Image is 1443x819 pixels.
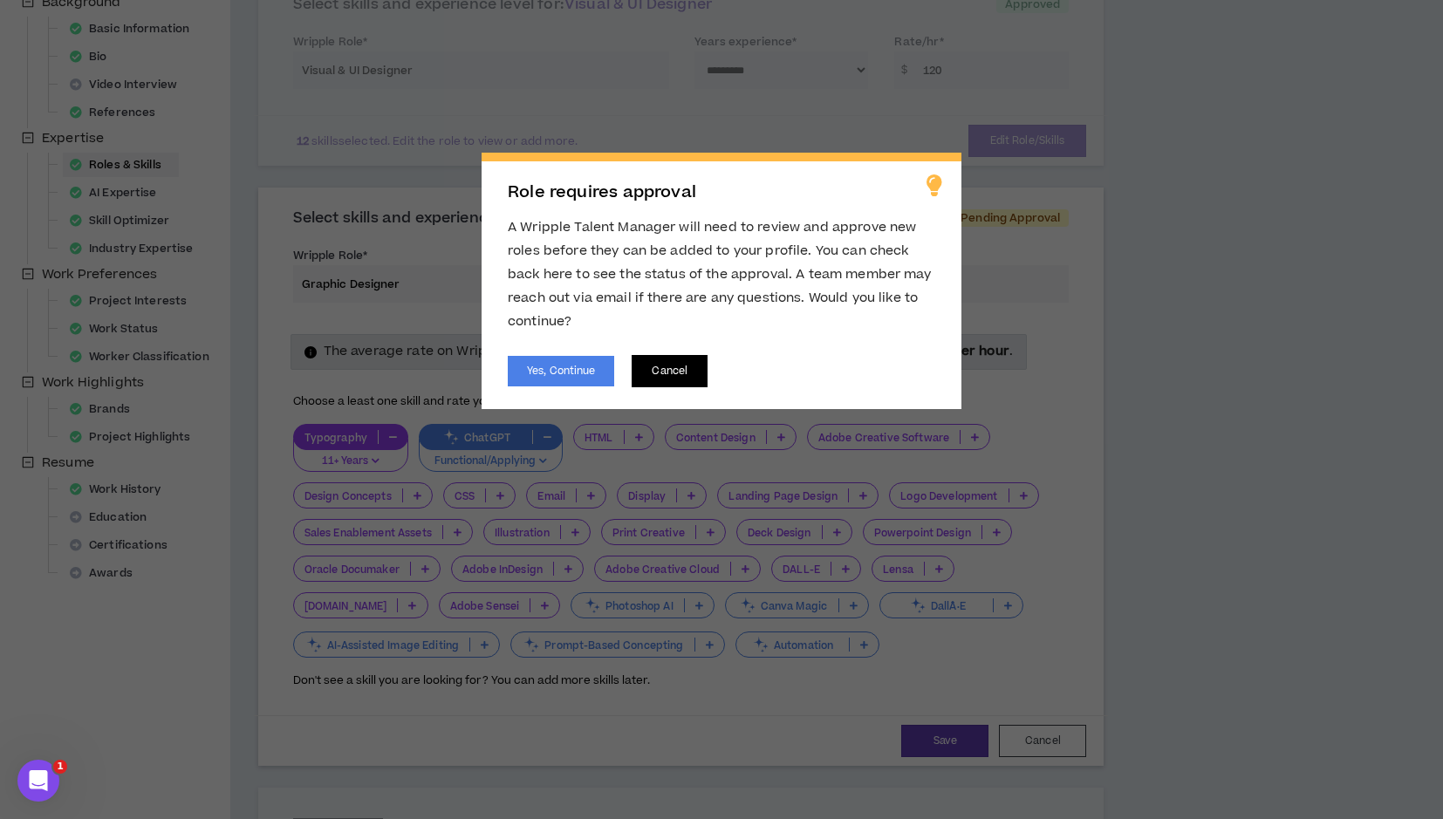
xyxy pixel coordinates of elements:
[508,218,931,331] span: A Wripple Talent Manager will need to review and approve new roles before they can be added to yo...
[632,355,708,387] button: Cancel
[508,356,614,386] button: Yes, Continue
[508,183,935,202] h2: Role requires approval
[17,760,59,802] iframe: Intercom live chat
[53,760,67,774] span: 1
